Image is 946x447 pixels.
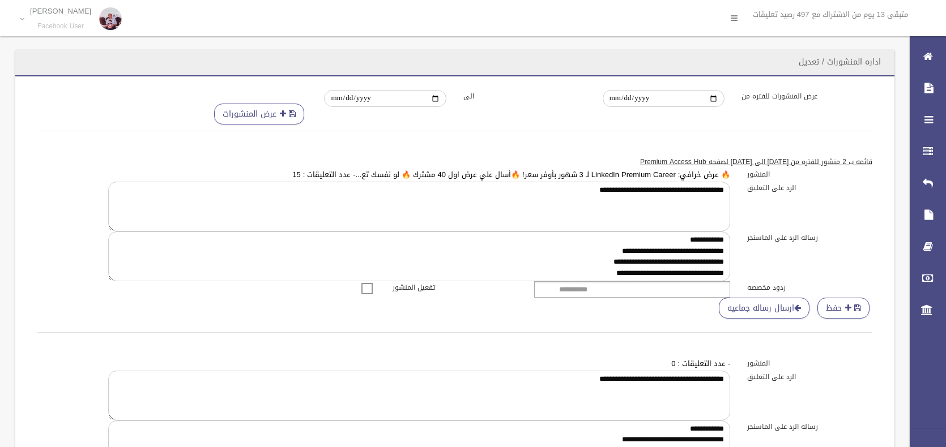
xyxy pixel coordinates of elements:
[739,231,881,244] label: رساله الرد على الماسنجر
[817,298,870,319] button: حفظ
[739,168,881,180] label: المنشور
[671,356,730,371] a: - عدد التعليقات : 0
[739,182,881,194] label: الرد على التعليق
[30,7,91,15] p: [PERSON_NAME]
[30,22,91,31] small: Facebook User
[384,281,526,294] label: تفعيل المنشور
[455,90,594,102] label: الى
[719,298,809,319] a: ارسال رساله جماعيه
[785,51,894,73] header: اداره المنشورات / تعديل
[640,156,872,168] u: قائمه ب 2 منشور للفتره من [DATE] الى [DATE] لصفحه Premium Access Hub
[739,357,881,369] label: المنشور
[739,371,881,383] label: الرد على التعليق
[739,420,881,433] label: رساله الرد على الماسنجر
[214,104,304,124] button: عرض المنشورات
[739,281,881,294] label: ردود مخصصه
[733,90,872,102] label: عرض المنشورات للفتره من
[292,167,730,182] a: 🔥 عرض خرافي: LinkedIn Premium Career لـ 3 شهور بأوفر سعر! 🔥أسال علي عرض اول 40 مشترك 🔥 لو نفسك تع...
